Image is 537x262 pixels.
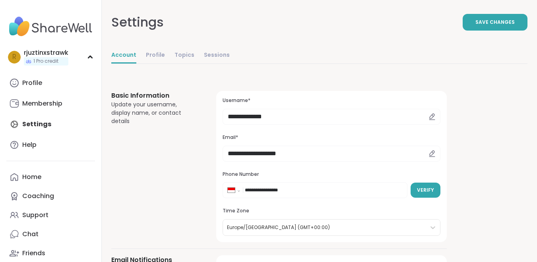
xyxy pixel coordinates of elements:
button: Verify [411,183,440,198]
h3: Basic Information [111,91,197,100]
div: Home [22,173,41,181]
span: Verify [417,187,434,194]
div: Friends [22,249,45,258]
div: Support [22,211,48,220]
div: Update your username, display name, or contact details [111,100,197,125]
a: Home [6,168,95,187]
a: Topics [174,48,194,64]
div: rjuztinxstrawk [24,48,68,57]
a: Profile [6,73,95,92]
button: Save Changes [463,14,527,31]
div: Chat [22,230,39,239]
a: Chat [6,225,95,244]
img: ShareWell Nav Logo [6,13,95,40]
h3: Email* [223,134,440,141]
span: Save Changes [475,19,515,26]
span: 1 Pro credit [33,58,58,65]
a: Help [6,135,95,154]
h3: Phone Number [223,171,440,178]
div: Settings [111,13,164,32]
a: Membership [6,94,95,113]
div: Membership [22,99,62,108]
span: r [12,52,16,62]
div: Coaching [22,192,54,200]
div: Profile [22,79,42,87]
h3: Time Zone [223,208,440,214]
a: Coaching [6,187,95,206]
a: Support [6,206,95,225]
a: Account [111,48,136,64]
h3: Username* [223,97,440,104]
a: Profile [146,48,165,64]
a: Sessions [204,48,230,64]
div: Help [22,141,37,149]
